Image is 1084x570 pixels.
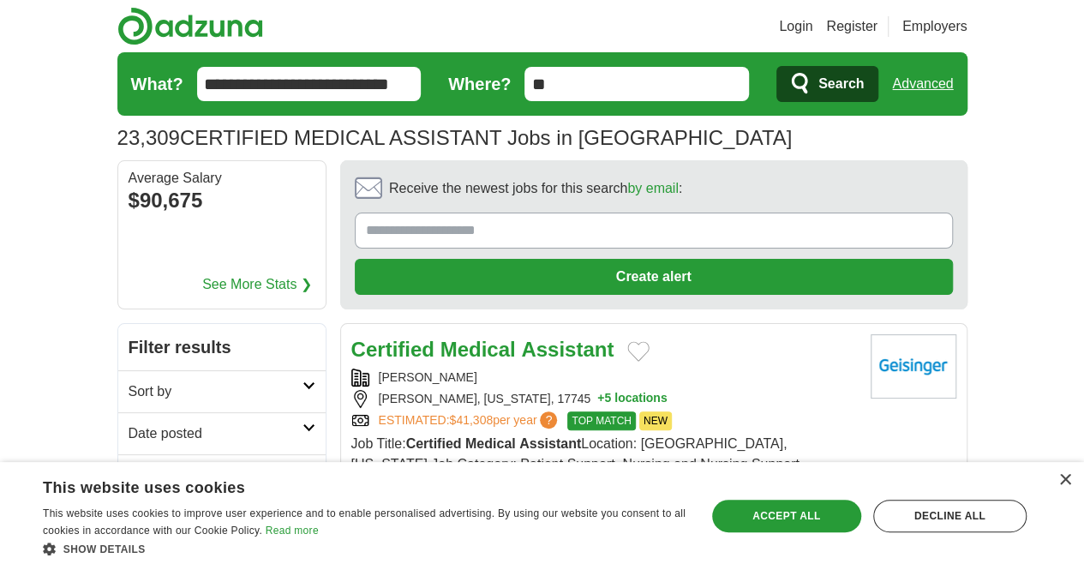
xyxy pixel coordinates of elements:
[351,436,856,554] span: Job Title: Location: [GEOGRAPHIC_DATA], [US_STATE] Job Category: Patient Support, Nursing and Nur...
[117,7,263,45] img: Adzuna logo
[129,381,302,402] h2: Sort by
[266,525,319,537] a: Read more, opens a new window
[389,178,682,199] span: Receive the newest jobs for this search :
[406,436,462,451] strong: Certified
[818,67,864,101] span: Search
[892,67,953,101] a: Advanced
[129,185,315,216] div: $90,675
[355,259,953,295] button: Create alert
[1058,474,1071,487] div: Close
[873,500,1027,532] div: Decline all
[131,71,183,97] label: What?
[43,472,644,498] div: This website uses cookies
[63,543,146,555] span: Show details
[117,126,793,149] h1: CERTIFIED MEDICAL ASSISTANT Jobs in [GEOGRAPHIC_DATA]
[379,370,477,384] a: [PERSON_NAME]
[826,16,877,37] a: Register
[519,436,581,451] strong: Assistant
[117,123,180,153] span: 23,309
[43,540,686,557] div: Show details
[118,324,326,370] h2: Filter results
[118,412,326,454] a: Date posted
[540,411,557,429] span: ?
[351,338,434,361] strong: Certified
[448,71,511,97] label: Where?
[521,338,614,361] strong: Assistant
[567,411,635,430] span: TOP MATCH
[440,338,516,361] strong: Medical
[597,390,604,408] span: +
[351,338,614,361] a: Certified Medical Assistant
[202,274,312,295] a: See More Stats ❯
[118,370,326,412] a: Sort by
[449,413,493,427] span: $41,308
[43,507,686,537] span: This website uses cookies to improve user experience and to enable personalised advertising. By u...
[779,16,812,37] a: Login
[902,16,967,37] a: Employers
[351,390,857,408] div: [PERSON_NAME], [US_STATE], 17745
[627,341,650,362] button: Add to favorite jobs
[597,390,667,408] button: +5 locations
[776,66,878,102] button: Search
[627,181,679,195] a: by email
[129,171,315,185] div: Average Salary
[465,436,516,451] strong: Medical
[639,411,672,430] span: NEW
[712,500,861,532] div: Accept all
[871,334,956,399] img: Geisinger Health System logo
[129,423,302,444] h2: Date posted
[118,454,326,496] a: Salary
[379,411,561,430] a: ESTIMATED:$41,308per year?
